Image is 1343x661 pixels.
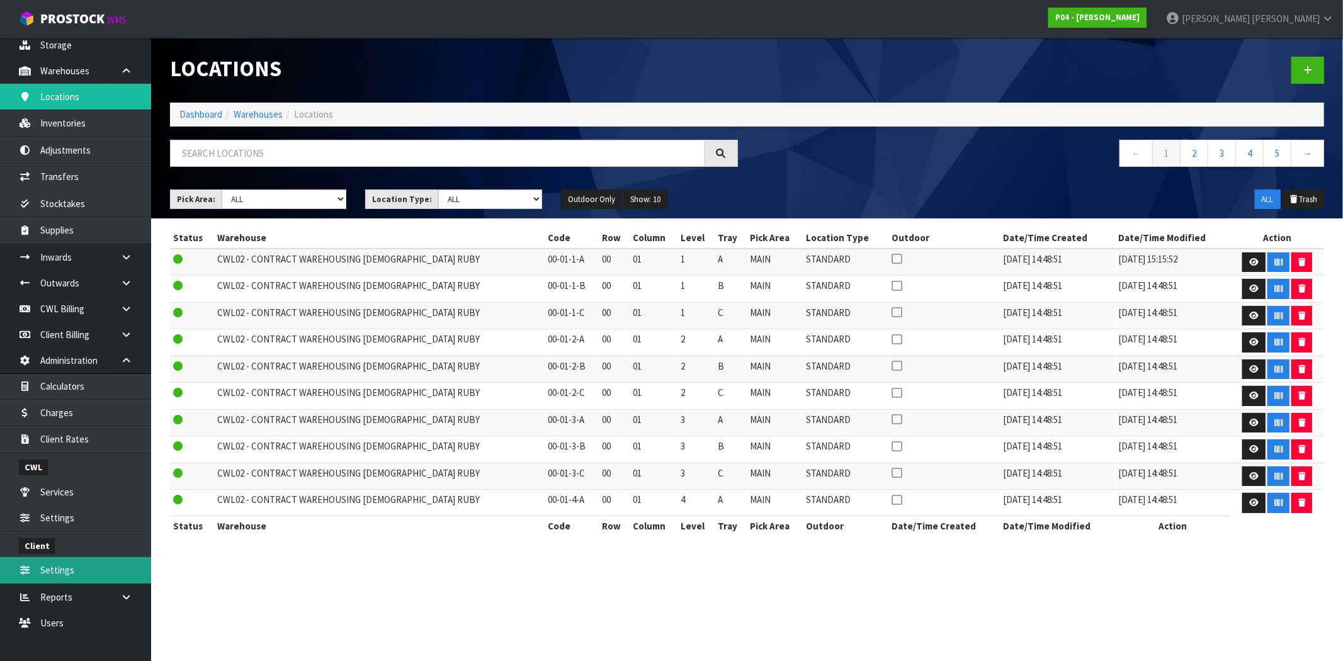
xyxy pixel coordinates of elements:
[677,356,715,383] td: 2
[1115,276,1230,303] td: [DATE] 14:48:51
[630,356,677,383] td: 01
[294,108,333,120] span: Locations
[170,140,705,167] input: Search locations
[1291,140,1324,167] a: →
[545,383,599,410] td: 00-01-2-C
[1252,13,1320,25] span: [PERSON_NAME]
[599,356,630,383] td: 00
[1235,140,1264,167] a: 4
[1119,140,1153,167] a: ←
[1115,409,1230,436] td: [DATE] 14:48:51
[677,516,715,536] th: Level
[599,490,630,516] td: 00
[599,516,630,536] th: Row
[715,436,746,463] td: B
[715,409,746,436] td: A
[677,409,715,436] td: 3
[1115,356,1230,383] td: [DATE] 14:48:51
[630,463,677,490] td: 01
[715,249,746,276] td: A
[214,228,545,248] th: Warehouse
[803,490,888,516] td: STANDARD
[1000,356,1115,383] td: [DATE] 14:48:51
[803,249,888,276] td: STANDARD
[757,140,1325,171] nav: Page navigation
[747,463,803,490] td: MAIN
[630,436,677,463] td: 01
[715,463,746,490] td: C
[1000,276,1115,303] td: [DATE] 14:48:51
[599,383,630,410] td: 00
[1115,228,1230,248] th: Date/Time Modified
[599,409,630,436] td: 00
[747,329,803,356] td: MAIN
[107,14,127,26] small: WMS
[214,329,545,356] td: CWL02 - CONTRACT WAREHOUSING [DEMOGRAPHIC_DATA] RUBY
[715,276,746,303] td: B
[747,490,803,516] td: MAIN
[40,11,105,27] span: ProStock
[803,276,888,303] td: STANDARD
[599,436,630,463] td: 00
[372,194,432,205] strong: Location Type:
[170,516,214,536] th: Status
[545,490,599,516] td: 00-01-4-A
[214,276,545,303] td: CWL02 - CONTRACT WAREHOUSING [DEMOGRAPHIC_DATA] RUBY
[677,463,715,490] td: 3
[1000,490,1115,516] td: [DATE] 14:48:51
[234,108,283,120] a: Warehouses
[214,249,545,276] td: CWL02 - CONTRACT WAREHOUSING [DEMOGRAPHIC_DATA] RUBY
[747,409,803,436] td: MAIN
[1048,8,1147,28] a: P04 - [PERSON_NAME]
[214,463,545,490] td: CWL02 - CONTRACT WAREHOUSING [DEMOGRAPHIC_DATA] RUBY
[747,383,803,410] td: MAIN
[545,516,599,536] th: Code
[545,302,599,329] td: 00-01-1-C
[677,490,715,516] td: 4
[1000,329,1115,356] td: [DATE] 14:48:51
[545,356,599,383] td: 00-01-2-B
[677,383,715,410] td: 2
[715,383,746,410] td: C
[630,228,677,248] th: Column
[1000,463,1115,490] td: [DATE] 14:48:51
[803,356,888,383] td: STANDARD
[214,302,545,329] td: CWL02 - CONTRACT WAREHOUSING [DEMOGRAPHIC_DATA] RUBY
[599,302,630,329] td: 00
[214,436,545,463] td: CWL02 - CONTRACT WAREHOUSING [DEMOGRAPHIC_DATA] RUBY
[19,460,48,475] span: CWL
[177,194,215,205] strong: Pick Area:
[179,108,222,120] a: Dashboard
[888,516,1000,536] th: Date/Time Created
[1055,12,1140,23] strong: P04 - [PERSON_NAME]
[747,302,803,329] td: MAIN
[1208,140,1236,167] a: 3
[630,516,677,536] th: Column
[1115,329,1230,356] td: [DATE] 14:48:51
[630,383,677,410] td: 01
[1115,516,1230,536] th: Action
[803,329,888,356] td: STANDARD
[1000,302,1115,329] td: [DATE] 14:48:51
[747,228,803,248] th: Pick Area
[803,302,888,329] td: STANDARD
[599,249,630,276] td: 00
[630,409,677,436] td: 01
[214,356,545,383] td: CWL02 - CONTRACT WAREHOUSING [DEMOGRAPHIC_DATA] RUBY
[1115,383,1230,410] td: [DATE] 14:48:51
[630,490,677,516] td: 01
[747,516,803,536] th: Pick Area
[545,329,599,356] td: 00-01-2-A
[677,329,715,356] td: 2
[599,463,630,490] td: 00
[623,189,667,210] button: Show: 10
[561,189,622,210] button: Outdoor Only
[545,228,599,248] th: Code
[19,538,55,554] span: Client
[803,436,888,463] td: STANDARD
[803,383,888,410] td: STANDARD
[803,463,888,490] td: STANDARD
[747,356,803,383] td: MAIN
[677,249,715,276] td: 1
[19,11,35,26] img: cube-alt.png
